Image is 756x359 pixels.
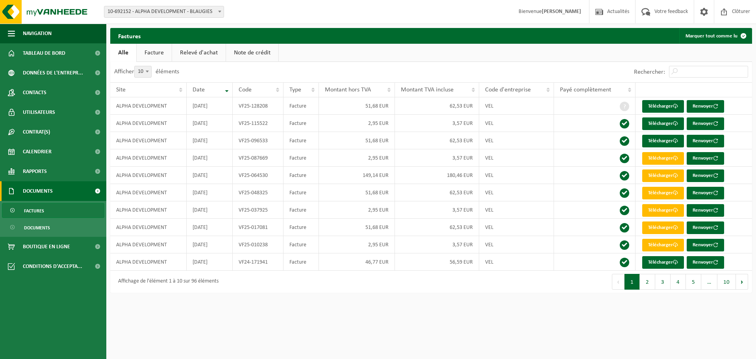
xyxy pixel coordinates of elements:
td: ALPHA DEVELOPMENT [110,253,187,271]
a: Télécharger [642,117,684,130]
span: 10 [135,66,151,77]
span: Tableau de bord [23,43,65,63]
td: Facture [283,167,319,184]
td: Facture [283,115,319,132]
strong: [PERSON_NAME] [542,9,581,15]
span: Données de l'entrepr... [23,63,83,83]
label: Rechercher: [634,69,665,75]
td: 3,57 EUR [395,149,479,167]
span: Type [289,87,301,93]
a: Télécharger [642,256,684,269]
button: 1 [624,274,640,290]
button: Renvoyer [687,187,724,199]
span: 10-692152 - ALPHA DEVELOPMENT - BLAUGIES [104,6,224,18]
td: Facture [283,184,319,201]
a: Télécharger [642,221,684,234]
a: Télécharger [642,100,684,113]
td: VF24-171941 [233,253,284,271]
td: VF25-115522 [233,115,284,132]
td: ALPHA DEVELOPMENT [110,236,187,253]
td: 2,95 EUR [319,149,395,167]
td: VF25-128208 [233,97,284,115]
a: Télécharger [642,169,684,182]
a: Note de crédit [226,44,278,62]
td: [DATE] [187,97,233,115]
td: VF25-037925 [233,201,284,219]
td: VEL [479,201,554,219]
td: [DATE] [187,201,233,219]
span: Contrat(s) [23,122,50,142]
td: Facture [283,201,319,219]
td: [DATE] [187,149,233,167]
span: Calendrier [23,142,52,162]
span: Boutique en ligne [23,237,70,257]
td: VEL [479,115,554,132]
td: VEL [479,132,554,149]
td: 2,95 EUR [319,236,395,253]
td: 180,46 EUR [395,167,479,184]
span: Date [193,87,205,93]
button: Marquer tout comme lu [679,28,751,44]
button: 10 [717,274,736,290]
td: [DATE] [187,132,233,149]
td: VF25-010238 [233,236,284,253]
td: VF25-087669 [233,149,284,167]
td: 51,68 EUR [319,184,395,201]
td: Facture [283,219,319,236]
td: VEL [479,236,554,253]
a: Télécharger [642,152,684,165]
button: Renvoyer [687,100,724,113]
button: 2 [640,274,655,290]
td: 62,53 EUR [395,132,479,149]
td: [DATE] [187,219,233,236]
td: [DATE] [187,167,233,184]
span: Montant TVA incluse [401,87,454,93]
a: Alle [110,44,136,62]
td: 51,68 EUR [319,219,395,236]
span: Documents [24,220,50,235]
td: 56,59 EUR [395,253,479,271]
span: Montant hors TVA [325,87,371,93]
span: Documents [23,181,53,201]
span: Factures [24,203,44,218]
button: Next [736,274,748,290]
h2: Factures [110,28,148,43]
td: ALPHA DEVELOPMENT [110,184,187,201]
a: Télécharger [642,135,684,147]
td: Facture [283,149,319,167]
span: Utilisateurs [23,102,55,122]
td: Facture [283,236,319,253]
td: 62,53 EUR [395,184,479,201]
button: Renvoyer [687,152,724,165]
td: ALPHA DEVELOPMENT [110,132,187,149]
span: 10-692152 - ALPHA DEVELOPMENT - BLAUGIES [104,6,224,17]
td: VEL [479,253,554,271]
td: [DATE] [187,115,233,132]
button: Renvoyer [687,221,724,234]
td: VF25-048325 [233,184,284,201]
td: [DATE] [187,253,233,271]
td: [DATE] [187,236,233,253]
td: Facture [283,132,319,149]
a: Télécharger [642,187,684,199]
td: 62,53 EUR [395,97,479,115]
span: Code [239,87,252,93]
td: VEL [479,97,554,115]
a: Facture [137,44,172,62]
button: 5 [686,274,701,290]
a: Télécharger [642,204,684,217]
td: ALPHA DEVELOPMENT [110,97,187,115]
td: ALPHA DEVELOPMENT [110,167,187,184]
span: Site [116,87,126,93]
td: 3,57 EUR [395,236,479,253]
td: VF25-096533 [233,132,284,149]
span: … [701,274,717,290]
td: 2,95 EUR [319,201,395,219]
span: Navigation [23,24,52,43]
td: 62,53 EUR [395,219,479,236]
button: 3 [655,274,671,290]
span: Code d'entreprise [485,87,531,93]
td: 3,57 EUR [395,115,479,132]
button: Renvoyer [687,239,724,251]
span: Rapports [23,162,47,181]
